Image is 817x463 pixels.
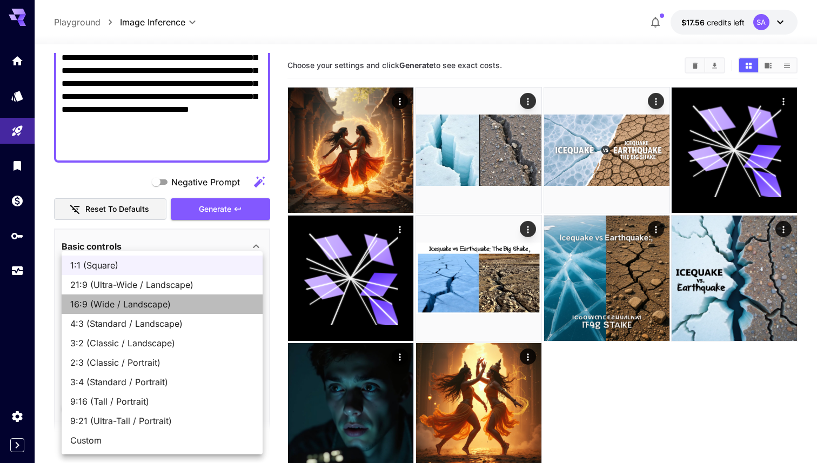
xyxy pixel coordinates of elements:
span: Custom [70,434,254,447]
span: 1:1 (Square) [70,259,254,272]
span: 4:3 (Standard / Landscape) [70,317,254,330]
span: 2:3 (Classic / Portrait) [70,356,254,369]
span: 3:4 (Standard / Portrait) [70,375,254,388]
span: 9:21 (Ultra-Tall / Portrait) [70,414,254,427]
span: 21:9 (Ultra-Wide / Landscape) [70,278,254,291]
span: 9:16 (Tall / Portrait) [70,395,254,408]
span: 3:2 (Classic / Landscape) [70,337,254,350]
span: 16:9 (Wide / Landscape) [70,298,254,311]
